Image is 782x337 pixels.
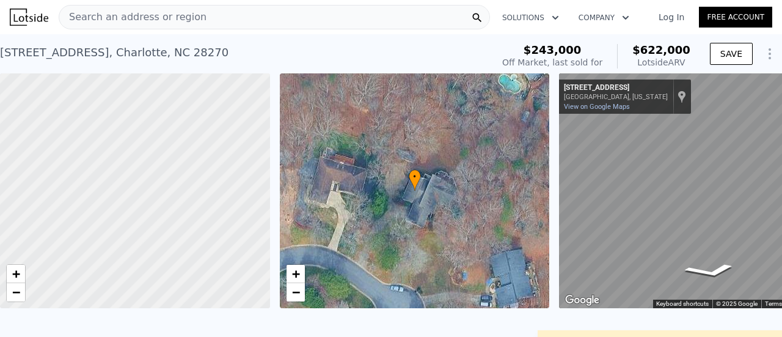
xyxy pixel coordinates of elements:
[562,292,602,308] img: Google
[291,266,299,281] span: +
[524,43,582,56] span: $243,000
[409,171,421,182] span: •
[12,284,20,300] span: −
[564,83,668,93] div: [STREET_ADDRESS]
[287,283,305,302] a: Zoom out
[502,56,602,69] div: Off Market, last sold for
[562,292,602,308] a: Open this area in Google Maps (opens a new window)
[291,284,299,300] span: −
[710,43,753,65] button: SAVE
[492,7,569,29] button: Solutions
[564,93,668,101] div: [GEOGRAPHIC_DATA], [US_STATE]
[12,266,20,281] span: +
[10,9,48,26] img: Lotside
[644,11,699,23] a: Log In
[699,7,772,28] a: Free Account
[632,56,690,69] div: Lotside ARV
[765,300,782,307] a: Terms (opens in new tab)
[632,43,690,56] span: $622,000
[409,169,421,191] div: •
[758,42,782,66] button: Show Options
[668,259,753,282] path: Go Southwest, Colleton Pl
[564,103,630,111] a: View on Google Maps
[569,7,639,29] button: Company
[716,300,758,307] span: © 2025 Google
[678,90,686,103] a: Show location on map
[287,265,305,283] a: Zoom in
[656,300,709,308] button: Keyboard shortcuts
[7,265,25,283] a: Zoom in
[59,10,206,24] span: Search an address or region
[7,283,25,302] a: Zoom out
